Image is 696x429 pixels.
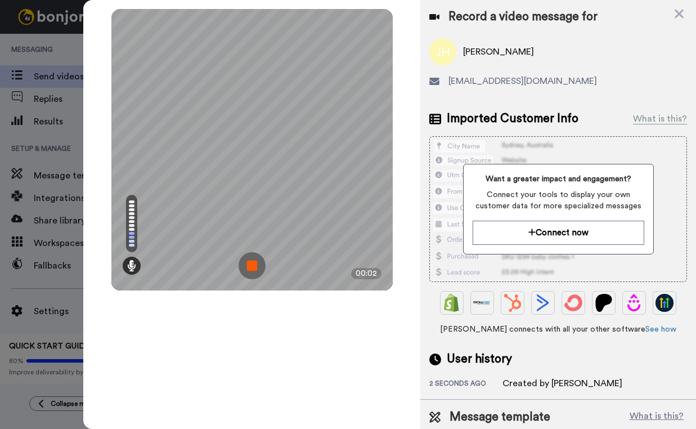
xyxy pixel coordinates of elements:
span: [PERSON_NAME] connects with all your other software [429,324,687,335]
span: Imported Customer Info [447,110,578,127]
div: What is this? [633,112,687,126]
img: GoHighLevel [655,294,673,312]
a: See how [645,325,676,333]
img: Profile image for James [25,34,43,52]
span: Want a greater impact and engagement? [473,173,644,185]
img: ic_record_stop.svg [239,252,266,279]
p: Message from James, sent 5w ago [49,43,194,53]
img: Drip [625,294,643,312]
div: 2 seconds ago [429,379,502,390]
span: Connect your tools to display your own customer data for more specialized messages [473,189,644,212]
div: Created by [PERSON_NAME] [502,377,622,390]
img: Hubspot [504,294,522,312]
span: Message template [450,409,550,426]
span: User history [447,351,512,368]
p: Hi [PERSON_NAME], ​ Boost your Bonjoro view rate with this handy guide. Make sure your sending ad... [49,32,194,43]
img: Patreon [595,294,613,312]
button: Connect now [473,221,644,245]
div: 00:02 [351,268,381,279]
img: ConvertKit [564,294,582,312]
img: Shopify [443,294,461,312]
img: Ontraport [473,294,491,312]
span: [EMAIL_ADDRESS][DOMAIN_NAME] [448,74,597,88]
img: ActiveCampaign [534,294,552,312]
div: message notification from James, 5w ago. Hi Joe, ​ Boost your Bonjoro view rate with this handy g... [17,24,208,61]
button: What is this? [626,409,687,426]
